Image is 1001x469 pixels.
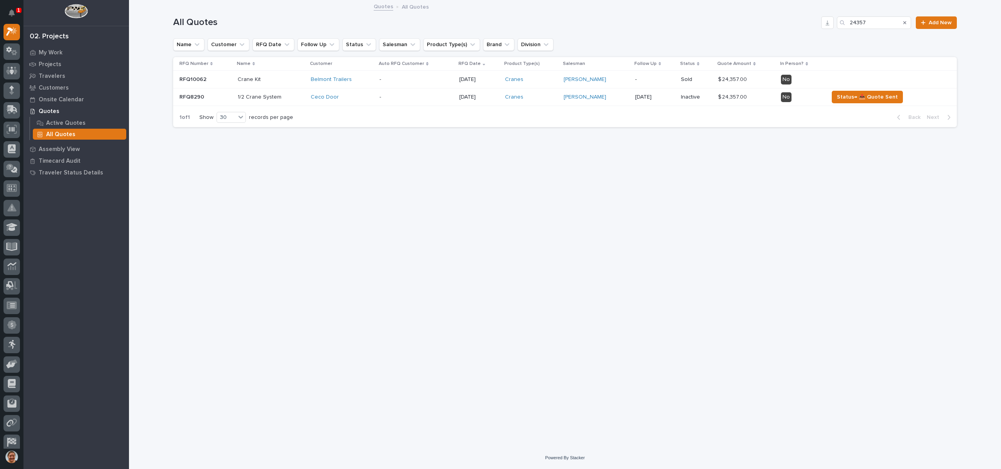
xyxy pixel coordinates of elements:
[904,114,920,121] span: Back
[39,146,80,153] p: Assembly View
[402,2,429,11] p: All Quotes
[39,61,61,68] p: Projects
[30,117,129,128] a: Active Quotes
[39,108,59,115] p: Quotes
[4,449,20,465] button: users-avatar
[837,16,911,29] input: Search
[208,38,249,51] button: Customer
[179,92,206,101] p: RFQ8290
[39,169,103,176] p: Traveler Status Details
[635,94,675,101] p: [DATE]
[64,4,88,18] img: Workspace Logo
[635,76,675,83] p: -
[680,59,695,68] p: Status
[237,59,251,68] p: Name
[916,16,957,29] a: Add New
[17,7,20,13] p: 1
[927,114,944,121] span: Next
[832,91,903,103] button: Status→ 📤 Quote Sent
[179,75,208,83] p: RFQ10062
[23,105,129,117] a: Quotes
[23,58,129,70] a: Projects
[173,71,957,88] tr: RFQ10062RFQ10062 Crane KitBelmont Trailers -- [DATE]Cranes [PERSON_NAME] -Sold$ 24,357.00$ 24,357...
[4,5,20,21] button: Notifications
[374,2,393,11] a: Quotes
[342,38,376,51] button: Status
[423,38,480,51] button: Product Type(s)
[380,75,383,83] p: -
[173,88,957,106] tr: RFQ8290RFQ8290 1/2 Crane SystemCeco Door -- [DATE]Cranes [PERSON_NAME] [DATE]Inactive$ 24,357.00$...
[173,108,196,127] p: 1 of 1
[217,113,236,122] div: 30
[23,155,129,167] a: Timecard Audit
[30,129,129,140] a: All Quotes
[23,143,129,155] a: Assembly View
[46,131,75,138] p: All Quotes
[46,120,86,127] p: Active Quotes
[39,49,63,56] p: My Work
[718,92,749,101] p: $ 24,357.00
[23,47,129,58] a: My Work
[545,455,585,460] a: Powered By Stacker
[39,96,84,103] p: Onsite Calendar
[564,94,606,101] a: [PERSON_NAME]
[379,38,420,51] button: Salesman
[929,20,952,25] span: Add New
[924,114,957,121] button: Next
[518,38,553,51] button: Division
[249,114,293,121] p: records per page
[781,92,791,102] div: No
[39,73,65,80] p: Travelers
[681,94,712,101] p: Inactive
[199,114,213,121] p: Show
[681,76,712,83] p: Sold
[458,59,481,68] p: RFQ Date
[23,70,129,82] a: Travelers
[504,59,540,68] p: Product Type(s)
[23,93,129,105] a: Onsite Calendar
[505,94,523,101] a: Cranes
[238,94,304,101] p: 1/2 Crane System
[252,38,294,51] button: RFQ Date
[23,167,129,178] a: Traveler Status Details
[634,59,657,68] p: Follow Up
[563,59,585,68] p: Salesman
[505,76,523,83] a: Cranes
[780,59,804,68] p: In Person?
[564,76,606,83] a: [PERSON_NAME]
[173,38,204,51] button: Name
[297,38,339,51] button: Follow Up
[179,59,208,68] p: RFQ Number
[30,32,69,41] div: 02. Projects
[10,9,20,22] div: Notifications1
[891,114,924,121] button: Back
[380,92,383,101] p: -
[39,158,81,165] p: Timecard Audit
[238,76,304,83] p: Crane Kit
[459,94,499,101] p: [DATE]
[311,76,352,83] a: Belmont Trailers
[483,38,514,51] button: Brand
[837,92,898,102] span: Status→ 📤 Quote Sent
[173,17,818,28] h1: All Quotes
[39,84,69,92] p: Customers
[459,76,499,83] p: [DATE]
[379,59,424,68] p: Auto RFQ Customer
[717,59,751,68] p: Quote Amount
[781,75,791,84] div: No
[23,82,129,93] a: Customers
[718,75,749,83] p: $ 24,357.00
[311,94,339,101] a: Ceco Door
[310,59,332,68] p: Customer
